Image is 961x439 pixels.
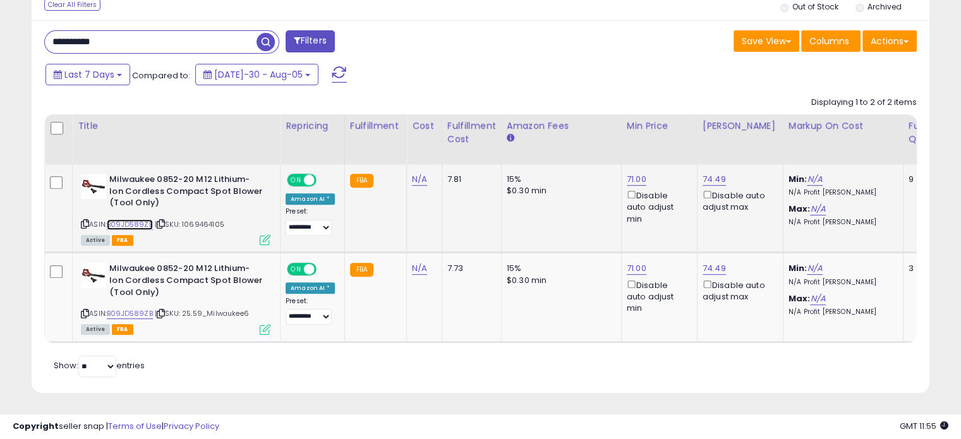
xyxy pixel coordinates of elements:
[507,263,612,274] div: 15%
[789,203,811,215] b: Max:
[81,324,110,335] span: All listings currently available for purchase on Amazon
[78,119,275,133] div: Title
[107,308,153,319] a: B09JD589ZB
[627,188,687,225] div: Disable auto adjust min
[286,119,339,133] div: Repricing
[288,264,304,275] span: ON
[792,1,838,12] label: Out of Stock
[109,174,263,212] b: Milwaukee 0852-20 M12 Lithium-Ion Cordless Compact Spot Blower (Tool Only)
[350,119,401,133] div: Fulfillment
[214,68,303,81] span: [DATE]-30 - Aug-05
[447,119,496,146] div: Fulfillment Cost
[13,420,59,432] strong: Copyright
[507,185,612,196] div: $0.30 min
[507,174,612,185] div: 15%
[627,119,692,133] div: Min Price
[288,175,304,186] span: ON
[909,119,952,146] div: Fulfillable Quantity
[789,278,893,287] p: N/A Profit [PERSON_NAME]
[45,64,130,85] button: Last 7 Days
[81,174,270,244] div: ASIN:
[315,175,335,186] span: OFF
[811,97,917,109] div: Displaying 1 to 2 of 2 items
[315,264,335,275] span: OFF
[132,69,190,81] span: Compared to:
[286,282,335,294] div: Amazon AI *
[789,218,893,227] p: N/A Profit [PERSON_NAME]
[862,30,917,52] button: Actions
[810,203,825,215] a: N/A
[810,292,825,305] a: N/A
[789,292,811,304] b: Max:
[627,278,687,315] div: Disable auto adjust min
[109,263,263,301] b: Milwaukee 0852-20 M12 Lithium-Ion Cordless Compact Spot Blower (Tool Only)
[789,119,898,133] div: Markup on Cost
[703,119,778,133] div: [PERSON_NAME]
[703,173,726,186] a: 74.49
[447,174,492,185] div: 7.81
[909,263,948,274] div: 3
[801,30,861,52] button: Columns
[164,420,219,432] a: Privacy Policy
[350,263,373,277] small: FBA
[286,30,335,52] button: Filters
[807,262,822,275] a: N/A
[703,188,773,213] div: Disable auto adjust max
[81,263,270,333] div: ASIN:
[507,119,616,133] div: Amazon Fees
[155,308,249,318] span: | SKU: 25.59_Milwaukee6
[412,119,437,133] div: Cost
[107,219,153,230] a: B09JD589ZB
[789,173,807,185] b: Min:
[112,235,133,246] span: FBA
[507,133,514,144] small: Amazon Fees.
[909,174,948,185] div: 9
[734,30,799,52] button: Save View
[507,275,612,286] div: $0.30 min
[789,262,807,274] b: Min:
[108,420,162,432] a: Terms of Use
[286,207,335,236] div: Preset:
[807,173,822,186] a: N/A
[64,68,114,81] span: Last 7 Days
[81,174,106,199] img: 41QmuAF-29L._SL40_.jpg
[13,421,219,433] div: seller snap | |
[412,262,427,275] a: N/A
[350,174,373,188] small: FBA
[900,420,948,432] span: 2025-08-13 11:55 GMT
[809,35,849,47] span: Columns
[81,235,110,246] span: All listings currently available for purchase on Amazon
[703,278,773,303] div: Disable auto adjust max
[112,324,133,335] span: FBA
[447,263,492,274] div: 7.73
[286,193,335,205] div: Amazon AI *
[867,1,901,12] label: Archived
[703,262,726,275] a: 74.49
[789,188,893,197] p: N/A Profit [PERSON_NAME]
[789,308,893,316] p: N/A Profit [PERSON_NAME]
[412,173,427,186] a: N/A
[195,64,318,85] button: [DATE]-30 - Aug-05
[783,114,903,164] th: The percentage added to the cost of goods (COGS) that forms the calculator for Min & Max prices.
[81,263,106,288] img: 41QmuAF-29L._SL40_.jpg
[54,359,145,371] span: Show: entries
[155,219,224,229] span: | SKU: 1069464105
[627,173,646,186] a: 71.00
[286,297,335,325] div: Preset:
[627,262,646,275] a: 71.00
